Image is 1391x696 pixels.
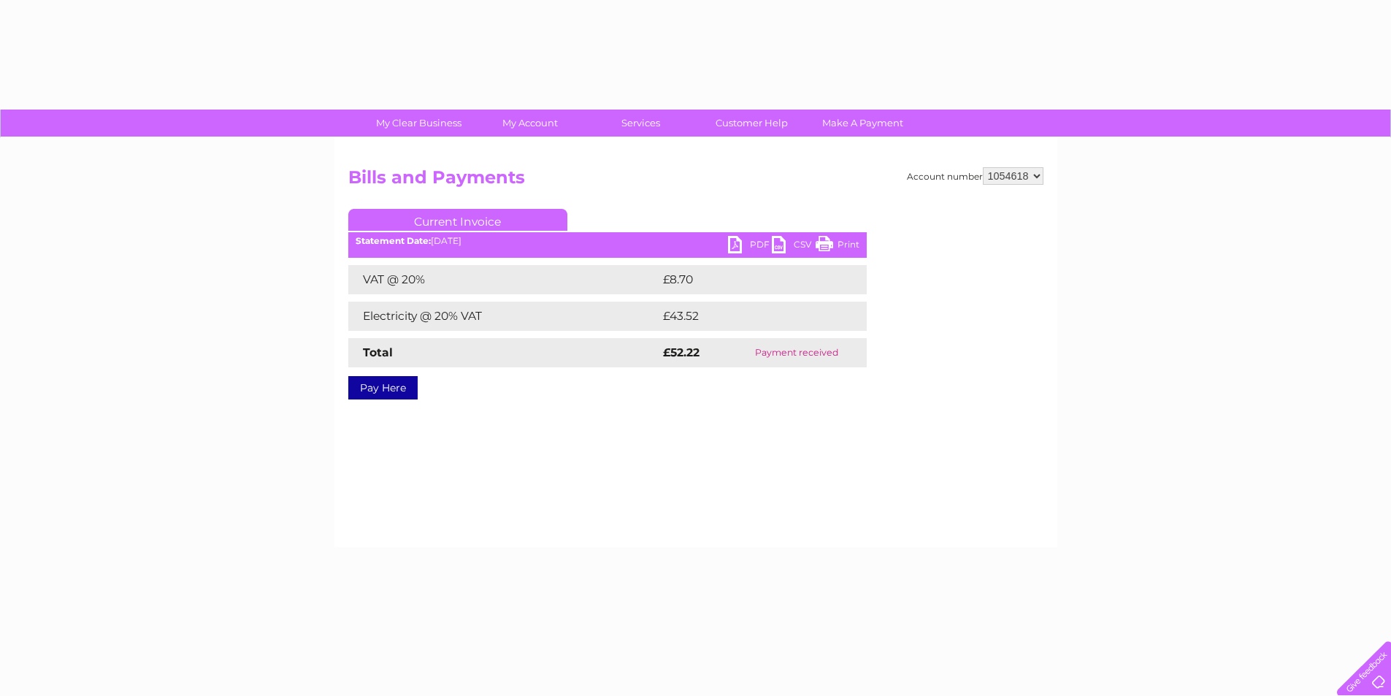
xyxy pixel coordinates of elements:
div: Account number [907,167,1043,185]
a: Customer Help [691,110,812,137]
td: VAT @ 20% [348,265,659,294]
a: Print [816,236,859,257]
a: Pay Here [348,376,418,399]
h2: Bills and Payments [348,167,1043,195]
div: [DATE] [348,236,867,246]
td: Electricity @ 20% VAT [348,302,659,331]
a: PDF [728,236,772,257]
a: CSV [772,236,816,257]
strong: Total [363,345,393,359]
a: Current Invoice [348,209,567,231]
strong: £52.22 [663,345,700,359]
a: Services [580,110,701,137]
td: £8.70 [659,265,832,294]
a: My Account [470,110,590,137]
b: Statement Date: [356,235,431,246]
a: My Clear Business [359,110,479,137]
td: Payment received [727,338,866,367]
td: £43.52 [659,302,837,331]
a: Make A Payment [802,110,923,137]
